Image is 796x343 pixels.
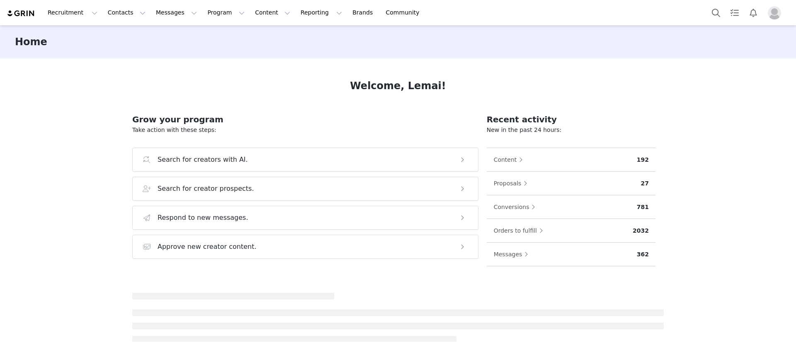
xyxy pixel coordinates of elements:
[103,3,150,22] button: Contacts
[493,224,547,237] button: Orders to fulfill
[493,200,540,214] button: Conversions
[487,113,655,126] h2: Recent activity
[493,177,532,190] button: Proposals
[637,203,649,212] p: 781
[250,3,295,22] button: Content
[158,155,248,165] h3: Search for creators with AI.
[132,148,478,172] button: Search for creators with AI.
[637,250,649,259] p: 362
[151,3,202,22] button: Messages
[637,156,649,164] p: 192
[158,184,254,194] h3: Search for creator prospects.
[487,126,655,134] p: New in the past 24 hours:
[158,213,248,223] h3: Respond to new messages.
[726,3,744,22] a: Tasks
[763,6,789,19] button: Profile
[381,3,428,22] a: Community
[350,78,446,93] h1: Welcome, Lemai!
[43,3,102,22] button: Recruitment
[633,226,649,235] p: 2032
[15,34,47,49] h3: Home
[641,179,649,188] p: 27
[202,3,250,22] button: Program
[707,3,725,22] button: Search
[296,3,347,22] button: Reporting
[768,6,781,19] img: placeholder-profile.jpg
[132,206,478,230] button: Respond to new messages.
[347,3,380,22] a: Brands
[493,248,533,261] button: Messages
[132,126,478,134] p: Take action with these steps:
[7,10,36,17] img: grin logo
[132,235,478,259] button: Approve new creator content.
[158,242,257,252] h3: Approve new creator content.
[744,3,762,22] button: Notifications
[132,177,478,201] button: Search for creator prospects.
[493,153,527,166] button: Content
[132,113,478,126] h2: Grow your program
